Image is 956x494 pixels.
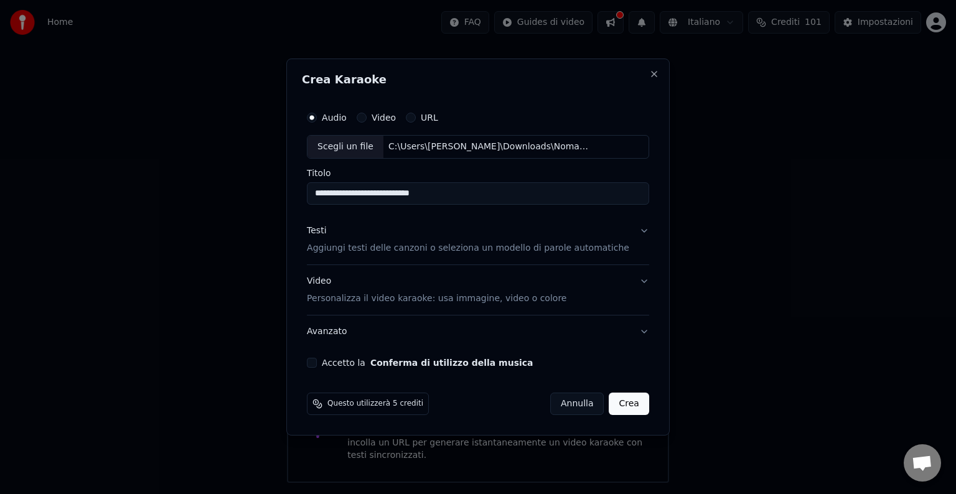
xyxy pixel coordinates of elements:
[307,215,649,264] button: TestiAggiungi testi delle canzoni o seleziona un modello di parole automatiche
[307,315,649,348] button: Avanzato
[307,265,649,315] button: VideoPersonalizza il video karaoke: usa immagine, video o colore
[421,113,438,122] label: URL
[302,74,654,85] h2: Crea Karaoke
[307,225,326,237] div: Testi
[322,113,347,122] label: Audio
[307,292,566,305] p: Personalizza il video karaoke: usa immagine, video o colore
[550,393,604,415] button: Annulla
[372,113,396,122] label: Video
[307,242,629,254] p: Aggiungi testi delle canzoni o seleziona un modello di parole automatiche
[307,169,649,177] label: Titolo
[322,358,533,367] label: Accetto la
[370,358,533,367] button: Accetto la
[307,275,566,305] div: Video
[307,136,383,158] div: Scegli un file
[383,141,595,153] div: C:\Users\[PERSON_NAME]\Downloads\Nomadi - Nomadi 40 [2CD] (2003 Pop) [[MEDICAL_DATA] 16-44]\05. N...
[327,399,423,409] span: Questo utilizzerà 5 crediti
[609,393,649,415] button: Crea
